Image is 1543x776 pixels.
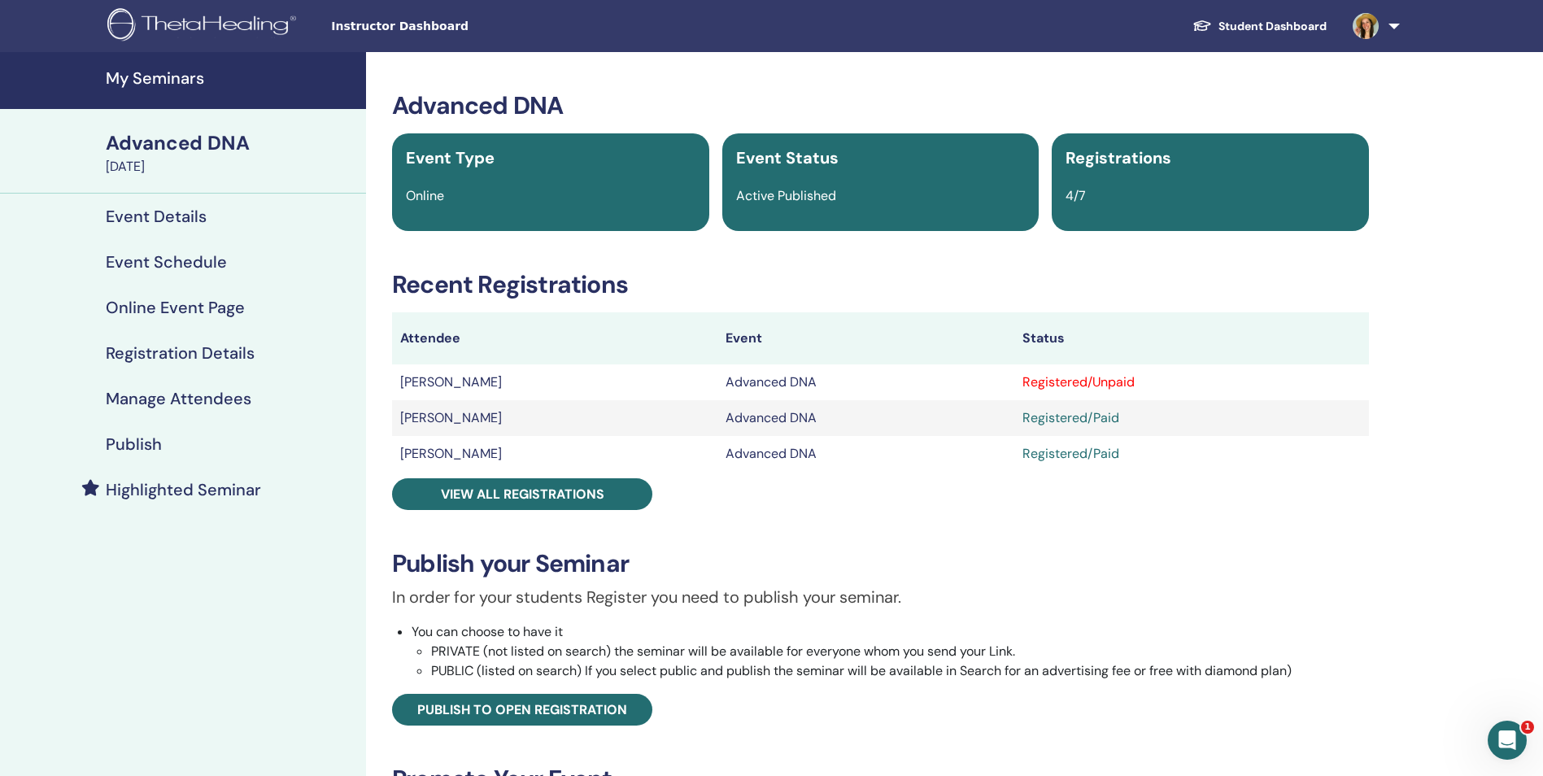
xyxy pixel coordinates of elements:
li: PRIVATE (not listed on search) the seminar will be available for everyone whom you send your Link. [431,642,1369,661]
th: Attendee [392,312,717,364]
h4: Publish [106,434,162,454]
td: Advanced DNA [717,364,1013,400]
span: 1 [1521,721,1534,734]
span: Publish to open registration [417,701,627,718]
h4: Registration Details [106,343,255,363]
h4: Highlighted Seminar [106,480,261,499]
span: Active Published [736,187,836,204]
div: [DATE] [106,157,356,177]
h4: My Seminars [106,68,356,88]
img: logo.png [107,8,302,45]
h3: Publish your Seminar [392,549,1369,578]
td: Advanced DNA [717,436,1013,472]
a: View all registrations [392,478,652,510]
iframe: Intercom live chat [1488,721,1527,760]
img: default.jpg [1353,13,1379,39]
div: Registered/Unpaid [1022,373,1361,392]
span: 4/7 [1066,187,1086,204]
h4: Event Details [106,207,207,226]
th: Event [717,312,1013,364]
td: [PERSON_NAME] [392,400,717,436]
h4: Manage Attendees [106,389,251,408]
h4: Online Event Page [106,298,245,317]
th: Status [1014,312,1369,364]
h3: Advanced DNA [392,91,1369,120]
a: Student Dashboard [1179,11,1340,41]
div: Advanced DNA [106,129,356,157]
li: You can choose to have it [412,622,1369,681]
img: graduation-cap-white.svg [1192,19,1212,33]
span: Instructor Dashboard [331,18,575,35]
td: [PERSON_NAME] [392,436,717,472]
span: Event Status [736,147,839,168]
td: [PERSON_NAME] [392,364,717,400]
span: Registrations [1066,147,1171,168]
div: Registered/Paid [1022,408,1361,428]
span: Event Type [406,147,495,168]
a: Advanced DNA[DATE] [96,129,366,177]
h4: Event Schedule [106,252,227,272]
span: Online [406,187,444,204]
h3: Recent Registrations [392,270,1369,299]
td: Advanced DNA [717,400,1013,436]
li: PUBLIC (listed on search) If you select public and publish the seminar will be available in Searc... [431,661,1369,681]
a: Publish to open registration [392,694,652,726]
div: Registered/Paid [1022,444,1361,464]
p: In order for your students Register you need to publish your seminar. [392,585,1369,609]
span: View all registrations [441,486,604,503]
